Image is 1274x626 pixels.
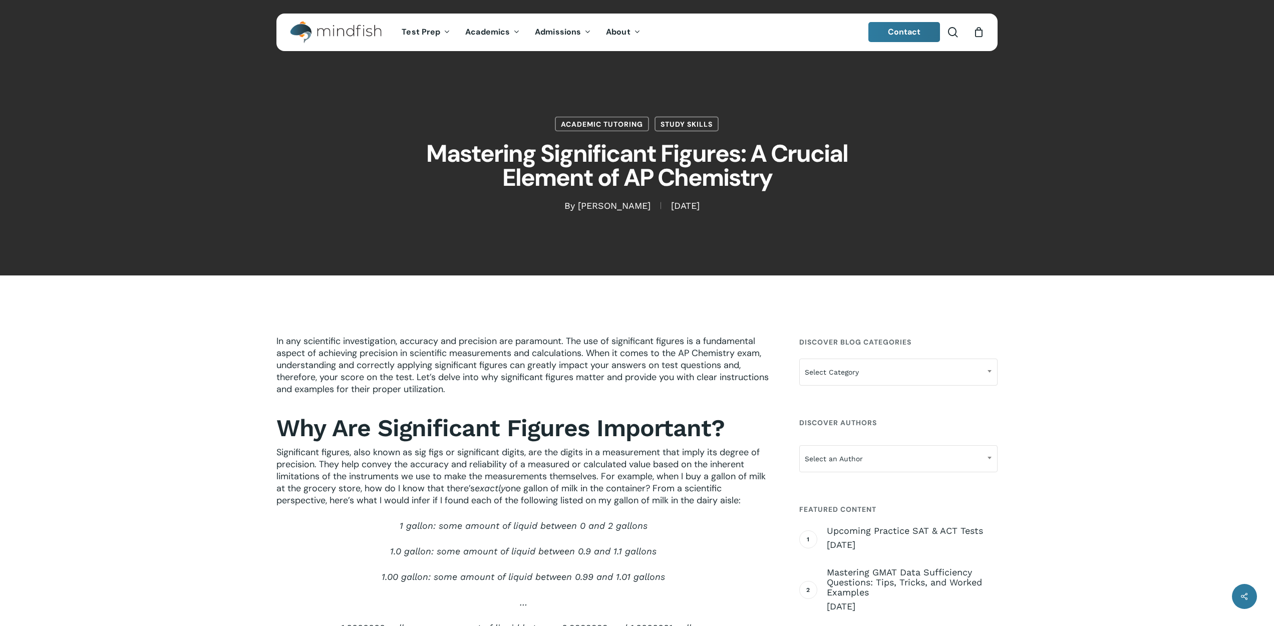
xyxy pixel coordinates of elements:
span: [DATE] [827,539,998,551]
span: one gallon of milk in the container? From a scientific perspective, here’s what I would infer if ... [276,482,741,506]
a: Contact [868,22,940,42]
span: Upcoming Practice SAT & ACT Tests [827,526,998,536]
iframe: Chatbot [1208,560,1260,612]
span: [DATE] [661,202,710,209]
span: [DATE] [827,600,998,612]
h4: Featured Content [799,500,998,518]
span: Select an Author [799,445,998,472]
h1: Mastering Significant Figures: A Crucial Element of AP Chemistry [387,132,887,200]
h4: Discover Blog Categories [799,333,998,351]
span: Select Category [799,359,998,386]
a: [PERSON_NAME] [578,200,651,211]
span: Academics [465,27,510,37]
span: Contact [888,27,921,37]
a: Study Skills [655,117,719,132]
span: Select an Author [800,448,997,469]
span: 1.00 gallon: some amount of liquid between 0.99 and 1.01 gallons [382,571,665,582]
a: Cart [973,27,984,38]
a: Mastering GMAT Data Sufficiency Questions: Tips, Tricks, and Worked Examples [DATE] [827,567,998,612]
a: About [598,28,648,37]
a: Academics [458,28,527,37]
b: Why Are Significant Figures Important? [276,414,725,442]
span: … [520,597,527,607]
span: By [564,202,575,209]
span: Test Prep [402,27,440,37]
span: Select Category [800,362,997,383]
span: About [606,27,630,37]
span: Significant figures, also known as sig figs or significant digits, are the digits in a measuremen... [276,446,766,494]
a: Admissions [527,28,598,37]
span: exactly [475,483,505,493]
span: 1 gallon: some amount of liquid between 0 and 2 gallons [400,520,648,531]
a: Upcoming Practice SAT & ACT Tests [DATE] [827,526,998,551]
span: Admissions [535,27,581,37]
a: Academic Tutoring [555,117,649,132]
a: Test Prep [394,28,458,37]
span: 1.0 gallon: some amount of liquid between 0.9 and 1.1 gallons [390,546,657,556]
nav: Main Menu [394,14,648,51]
span: Mastering GMAT Data Sufficiency Questions: Tips, Tricks, and Worked Examples [827,567,998,597]
header: Main Menu [276,14,998,51]
h4: Discover Authors [799,414,998,432]
span: In any scientific investigation, accuracy and precision are paramount. The use of significant fig... [276,335,769,395]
